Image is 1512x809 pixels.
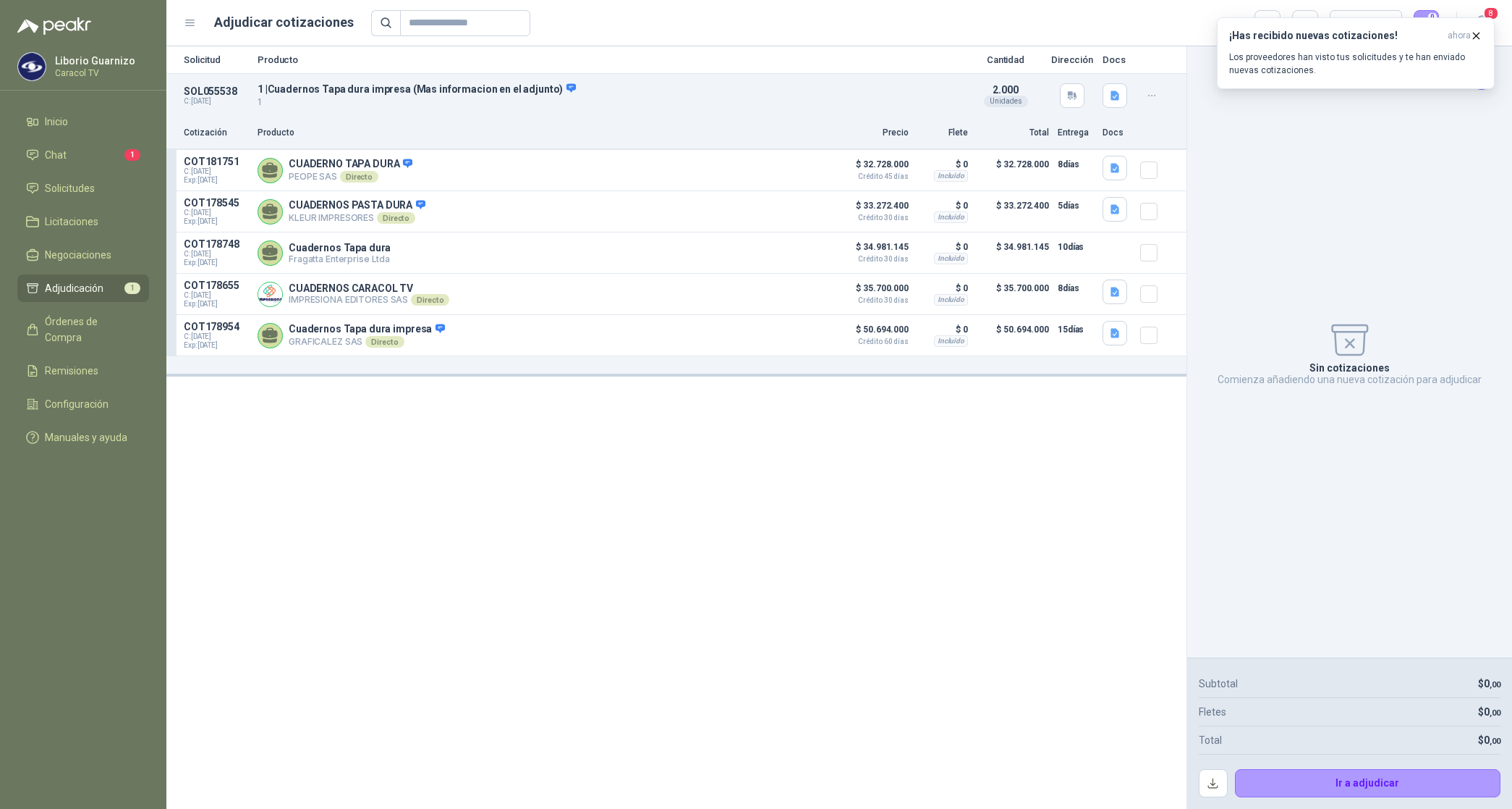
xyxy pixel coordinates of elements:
[1229,30,1442,42] h3: ¡Has recibido nuevas cotizaciones!
[17,274,149,302] a: Adjudicación1
[917,197,968,214] p: $ 0
[1058,126,1094,140] p: Entrega
[184,156,249,167] p: COT181751
[184,259,249,267] span: Exp: [DATE]
[289,253,391,264] p: Fragatta Enterprise Ltda
[45,363,98,379] span: Remisiones
[977,321,1049,350] p: $ 50.694.000
[289,323,445,336] p: Cuadernos Tapa dura impresa
[1103,126,1131,140] p: Docs
[184,55,249,64] p: Solicitud
[1490,680,1500,689] span: ,00
[934,170,968,182] div: Incluido
[45,429,127,445] span: Manuales y ayuda
[184,197,249,209] p: COT178545
[1218,374,1482,385] p: Comienza añadiendo una nueva cotización para adjudicar
[1448,30,1471,42] span: ahora
[836,280,909,304] p: $ 35.700.000
[184,126,249,140] p: Cotización
[45,396,109,412] span: Configuración
[184,332,249,341] span: C: [DATE]
[17,175,149,202] a: Solicitudes
[984,96,1028,107] div: Unidades
[1478,676,1500,692] p: $
[411,294,449,306] div: Directo
[258,55,961,64] p: Producto
[836,197,909,222] p: $ 33.272.400
[17,308,149,351] a: Órdenes de Compra
[214,12,354,33] h1: Adjudicar cotizaciones
[184,250,249,259] span: C: [DATE]
[124,282,140,294] span: 1
[17,208,149,235] a: Licitaciones
[1058,238,1094,256] p: 10 días
[18,53,46,80] img: Company Logo
[289,294,449,306] p: IMPRESIONA EDITORES SAS
[377,212,415,224] div: Directo
[977,126,1049,140] p: Total
[289,199,425,212] p: CUADERNOS PASTA DURA
[1050,55,1094,64] p: Dirección
[258,96,961,109] p: 1
[1414,10,1440,36] button: 0
[45,114,68,130] span: Inicio
[184,85,249,97] p: SOL055538
[184,97,249,106] p: C: [DATE]
[289,212,425,224] p: KLEUR IMPRESORES
[17,141,149,169] a: Chat1
[836,338,909,345] span: Crédito 60 días
[917,126,968,140] p: Flete
[289,171,412,183] p: PEOPE SAS
[993,84,1018,96] span: 2.000
[1103,55,1131,64] p: Docs
[977,156,1049,185] p: $ 32.728.000
[934,211,968,223] div: Incluido
[934,253,968,264] div: Incluido
[45,147,67,163] span: Chat
[836,214,909,222] span: Crédito 30 días
[977,280,1049,309] p: $ 35.700.000
[1199,704,1226,720] p: Fletes
[45,214,98,230] span: Licitaciones
[184,238,249,250] p: COT178748
[1490,708,1500,718] span: ,00
[1478,704,1500,720] p: $
[934,294,968,306] div: Incluido
[917,238,968,256] p: $ 0
[1490,737,1500,746] span: ,00
[55,69,145,77] p: Caracol TV
[17,390,149,418] a: Configuración
[184,209,249,217] span: C: [DATE]
[836,173,909,180] span: Crédito 45 días
[836,238,909,263] p: $ 34.981.145
[289,242,391,253] p: Cuadernos Tapa dura
[258,83,961,96] p: 1 | Cuadernos Tapa dura impresa (Mas informacion en el adjunto)
[289,282,449,294] p: CUADERNOS CARACOL TV
[17,108,149,135] a: Inicio
[836,156,909,180] p: $ 32.728.000
[1229,51,1482,77] p: Los proveedores han visto tus solicitudes y te han enviado nuevas cotizaciones.
[1484,706,1500,718] span: 0
[289,158,412,171] p: CUADERNO TAPA DURA
[917,280,968,297] p: $ 0
[977,238,1049,267] p: $ 34.981.145
[977,197,1049,226] p: $ 33.272.400
[1058,197,1094,214] p: 5 días
[1058,280,1094,297] p: 8 días
[184,167,249,176] span: C: [DATE]
[184,291,249,300] span: C: [DATE]
[55,56,145,66] p: Liborio Guarnizo
[1058,321,1094,338] p: 15 días
[1217,17,1495,89] button: ¡Has recibido nuevas cotizaciones!ahora Los proveedores han visto tus solicitudes y te han enviad...
[17,241,149,269] a: Negociaciones
[258,282,282,306] img: Company Logo
[289,336,445,348] p: GRAFICALEZ SAS
[184,176,249,185] span: Exp: [DATE]
[17,357,149,385] a: Remisiones
[124,149,140,161] span: 1
[1199,676,1238,692] p: Subtotal
[184,217,249,226] span: Exp: [DATE]
[1484,678,1500,689] span: 0
[836,256,909,263] span: Crédito 30 días
[45,314,135,345] span: Órdenes de Compra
